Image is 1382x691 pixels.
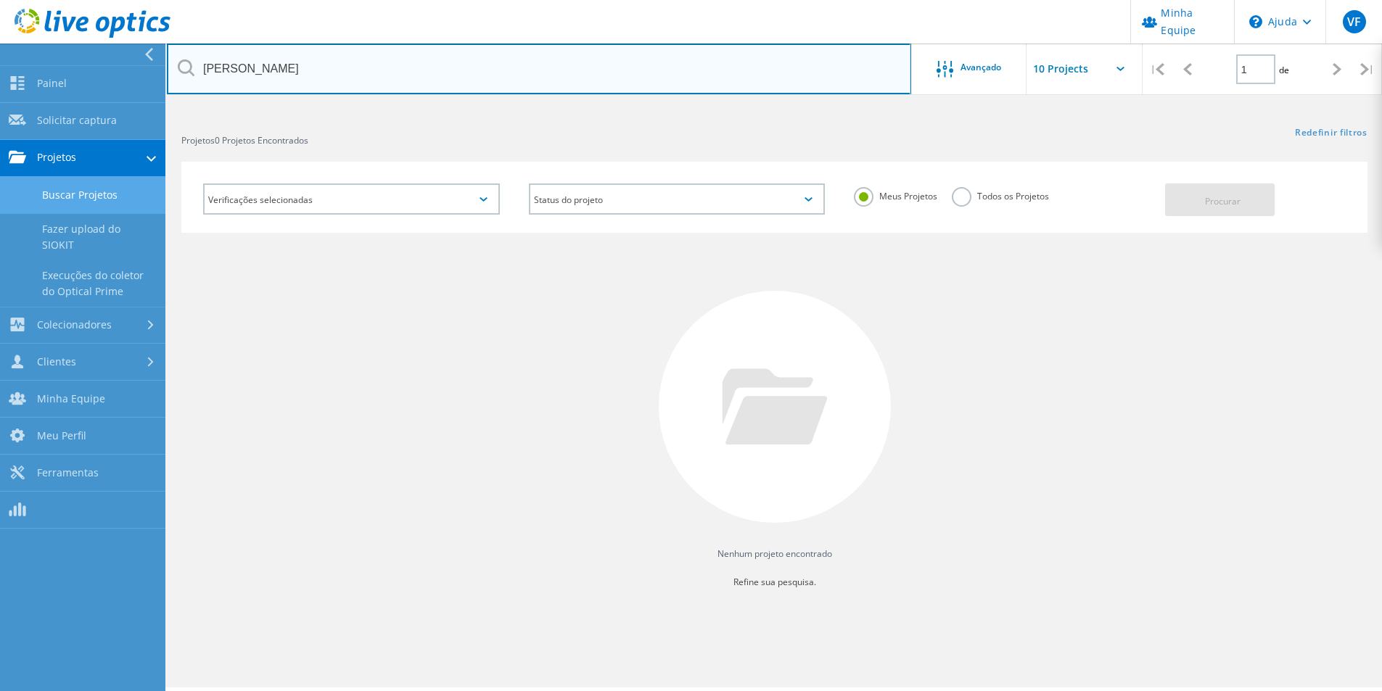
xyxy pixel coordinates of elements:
font: Meus Projetos [879,190,937,202]
font: Ferramentas [37,466,99,479]
svg: \n [1249,15,1262,28]
font: Minha Equipe [1161,6,1196,37]
font: Avançado [961,61,1001,73]
font: Refine sua pesquisa. [733,576,816,588]
font: | [1369,62,1374,75]
font: Minha Equipe [37,392,105,405]
font: Verificações selecionadas [208,194,313,206]
font: Ajuda [1268,15,1297,28]
font: Meu Perfil [37,429,86,442]
font: Nenhum projeto encontrado [717,547,832,560]
font: Painel [37,76,67,90]
input: indefinido [167,44,911,94]
button: Procurar [1165,183,1275,216]
font: Procurar [1205,195,1241,207]
font: Clientes [37,355,76,368]
font: Buscar Projetos [42,188,118,202]
font: Solicitar captura [37,113,117,127]
a: Painel de Óptica ao Vivo [15,30,170,41]
font: Redefinir filtros [1295,126,1367,138]
font: Fazer upload do SIOKIT [42,222,120,252]
font: de [1279,64,1289,76]
font: | [1151,62,1156,75]
font: Execuções do coletor do Optical Prime [42,268,144,298]
font: 0 Projetos Encontrados [215,134,308,146]
font: Todos os Projetos [977,190,1049,202]
font: Colecionadores [37,318,112,331]
font: Projetos [37,150,76,164]
font: Status do projeto [534,194,603,206]
font: VF [1347,14,1361,30]
font: Projetos [181,134,215,146]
